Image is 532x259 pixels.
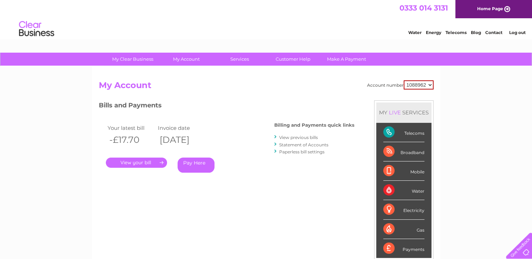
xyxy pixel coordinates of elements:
[318,53,376,66] a: Make A Payment
[156,123,207,133] td: Invoice date
[156,133,207,147] th: [DATE]
[446,30,467,35] a: Telecoms
[376,102,431,122] div: MY SERVICES
[106,133,156,147] th: -£17.70
[279,142,328,147] a: Statement of Accounts
[485,30,502,35] a: Contact
[383,161,424,181] div: Mobile
[104,53,162,66] a: My Clear Business
[471,30,481,35] a: Blog
[383,181,424,200] div: Water
[383,220,424,239] div: Gas
[106,158,167,168] a: .
[19,18,55,40] img: logo.png
[383,123,424,142] div: Telecoms
[408,30,422,35] a: Water
[157,53,215,66] a: My Account
[399,4,448,12] a: 0333 014 3131
[367,80,434,89] div: Account number
[383,239,424,258] div: Payments
[106,123,156,133] td: Your latest bill
[387,109,402,116] div: LIVE
[100,4,432,34] div: Clear Business is a trading name of Verastar Limited (registered in [GEOGRAPHIC_DATA] No. 3667643...
[279,135,318,140] a: View previous bills
[99,80,434,94] h2: My Account
[264,53,322,66] a: Customer Help
[383,200,424,219] div: Electricity
[279,149,325,154] a: Paperless bill settings
[383,142,424,161] div: Broadband
[178,158,214,173] a: Pay Here
[509,30,525,35] a: Log out
[211,53,269,66] a: Services
[99,100,354,113] h3: Bills and Payments
[274,122,354,128] h4: Billing and Payments quick links
[426,30,441,35] a: Energy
